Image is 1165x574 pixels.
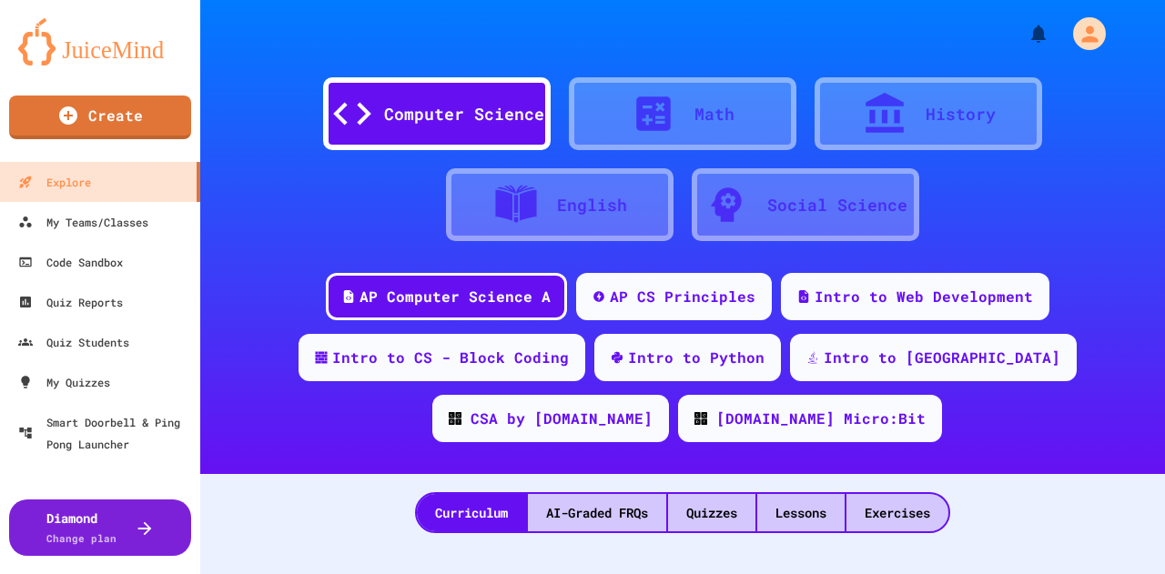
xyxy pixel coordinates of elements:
iframe: chat widget [1014,422,1147,499]
div: My Quizzes [18,371,110,393]
div: Explore [18,171,91,193]
div: AP CS Principles [610,286,755,307]
div: AI-Graded FRQs [528,494,666,531]
div: Computer Science [384,102,544,126]
a: Create [9,96,191,139]
div: Smart Doorbell & Ping Pong Launcher [18,411,193,455]
div: Curriculum [417,494,526,531]
span: Change plan [46,531,116,545]
div: Intro to CS - Block Coding [332,347,569,368]
div: English [557,193,627,217]
div: Math [694,102,734,126]
div: Intro to Python [628,347,765,368]
div: AP Computer Science A [360,286,551,307]
div: [DOMAIN_NAME] Micro:Bit [716,408,926,429]
div: Social Science [767,193,907,217]
button: DiamondChange plan [9,499,191,556]
div: CSA by [DOMAIN_NAME] [471,408,653,429]
div: Intro to Web Development [815,286,1033,307]
div: History [926,102,996,126]
iframe: chat widget [1089,501,1147,556]
div: Intro to [GEOGRAPHIC_DATA] [824,347,1060,368]
div: Quizzes [668,494,755,531]
div: Lessons [757,494,845,531]
div: Quiz Students [18,331,129,353]
div: Diamond [46,509,116,547]
div: My Teams/Classes [18,211,148,233]
img: CODE_logo_RGB.png [694,412,707,425]
div: My Account [1054,13,1110,55]
div: Code Sandbox [18,251,123,273]
div: Quiz Reports [18,291,123,313]
div: My Notifications [994,18,1054,49]
img: logo-orange.svg [18,18,182,65]
div: Exercises [846,494,948,531]
img: CODE_logo_RGB.png [449,412,461,425]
